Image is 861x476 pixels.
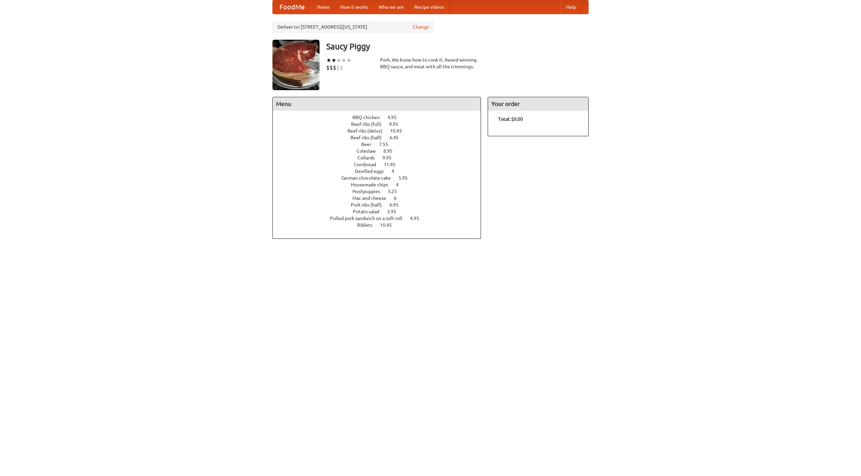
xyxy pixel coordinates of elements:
li: $ [326,64,330,71]
span: Beef ribs (delux) [347,128,389,134]
a: Who we are [373,0,409,14]
a: Housemade chips 4 [351,182,411,187]
a: BBQ chicken 4.95 [352,115,409,120]
span: Cornbread [354,162,383,167]
span: Beef ribs (half) [350,135,388,140]
h4: Menu [273,97,481,111]
a: Change [413,24,429,30]
span: Collards [358,155,381,160]
span: Devilled eggs [355,169,390,174]
span: 7.55 [379,142,395,147]
span: Beef ribs (full) [351,121,388,127]
a: Pulled pork sandwich on a soft roll 4.95 [330,216,432,221]
span: 8.95 [383,148,399,154]
li: ★ [331,57,336,64]
a: Beer 7.55 [361,142,401,147]
span: Beer [361,142,378,147]
a: German chocolate cake 5.95 [341,175,420,181]
img: angular.jpg [272,40,320,90]
span: 5.95 [399,175,414,181]
a: Beef ribs (half) 6.45 [350,135,411,140]
a: Riblets 10.45 [357,222,404,228]
span: German chocolate cake [341,175,398,181]
a: Recipe videos [409,0,449,14]
span: 6.45 [389,135,405,140]
li: $ [333,64,336,71]
a: Devilled eggs 4 [355,169,407,174]
a: How it works [335,0,373,14]
b: Total: $0.00 [498,116,523,122]
h4: Your order [488,97,588,111]
span: Coleslaw [357,148,382,154]
li: ★ [326,57,331,64]
span: Mac and cheese [352,195,393,201]
a: Home [311,0,335,14]
span: 6 [394,195,403,201]
span: Pork ribs (half) [351,202,388,208]
span: Potato salad [353,209,386,214]
span: Hushpuppies [352,189,387,194]
span: BBQ chicken [352,115,386,120]
span: 4.95 [387,115,403,120]
span: 9.95 [389,121,405,127]
span: Pulled pork sandwich on a soft roll [330,216,409,221]
a: Hushpuppies 3.25 [352,189,409,194]
span: 9.95 [382,155,398,160]
li: ★ [341,57,346,64]
span: 3.25 [388,189,404,194]
a: FoodMe [273,0,311,14]
a: Beef ribs (delux) 10.45 [347,128,414,134]
span: Housemade chips [351,182,395,187]
a: Beef ribs (full) 9.95 [351,121,411,127]
a: Pork ribs (half) 6.95 [351,202,411,208]
a: Cornbread 11.45 [354,162,408,167]
span: Riblets [357,222,379,228]
div: Deliver to: [STREET_ADDRESS][US_STATE] [272,21,434,33]
span: 10.45 [390,128,409,134]
span: 4.95 [410,216,426,221]
span: 4 [391,169,401,174]
div: Pork. We know how to cook it. Award-winning BBQ sauce, and meat with all the trimmings. [380,57,481,70]
a: Mac and cheese 6 [352,195,409,201]
a: Help [561,0,582,14]
a: Collards 9.95 [358,155,404,160]
li: $ [340,64,343,71]
span: 4 [396,182,405,187]
li: ★ [336,57,341,64]
li: ★ [346,57,351,64]
span: 10.45 [380,222,399,228]
li: $ [330,64,333,71]
span: 3.95 [387,209,403,214]
h3: Saucy Piggy [326,40,589,53]
li: $ [336,64,340,71]
a: Coleslaw 8.95 [357,148,405,154]
a: Potato salad 3.95 [353,209,409,214]
span: 6.95 [389,202,405,208]
span: 11.45 [384,162,402,167]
